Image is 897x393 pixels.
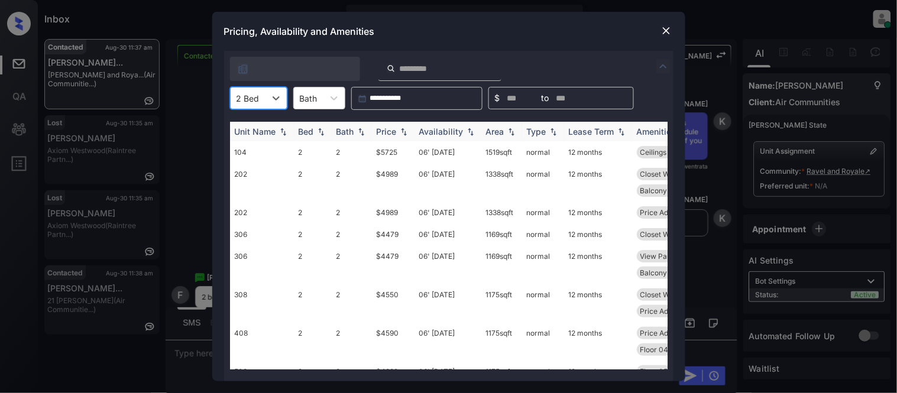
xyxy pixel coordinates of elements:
[640,208,701,217] span: Price Adjustmen...
[332,202,372,223] td: 2
[230,163,294,202] td: 202
[640,367,668,376] span: Floor 05
[564,202,632,223] td: 12 months
[640,186,697,195] span: Balcony Medium
[332,284,372,322] td: 2
[230,141,294,163] td: 104
[522,202,564,223] td: normal
[372,163,415,202] td: $4989
[230,322,294,360] td: 408
[372,141,415,163] td: $5725
[506,128,517,136] img: sorting
[564,245,632,284] td: 12 months
[564,322,632,360] td: 12 months
[522,284,564,322] td: normal
[640,230,689,239] span: Closet Walk-In
[294,284,332,322] td: 2
[640,345,669,354] span: Floor 04
[415,245,481,284] td: 06' [DATE]
[294,141,332,163] td: 2
[637,126,676,137] div: Amenities
[522,245,564,284] td: normal
[564,284,632,322] td: 12 months
[527,126,546,137] div: Type
[294,322,332,360] td: 2
[332,163,372,202] td: 2
[230,245,294,284] td: 306
[564,223,632,245] td: 12 months
[332,245,372,284] td: 2
[522,223,564,245] td: normal
[237,63,249,75] img: icon-zuma
[522,141,564,163] td: normal
[415,322,481,360] td: 06' [DATE]
[465,128,477,136] img: sorting
[415,223,481,245] td: 06' [DATE]
[277,128,289,136] img: sorting
[656,59,671,73] img: icon-zuma
[564,163,632,202] td: 12 months
[332,223,372,245] td: 2
[230,202,294,223] td: 202
[481,322,522,360] td: 1175 sqft
[542,92,549,105] span: to
[415,284,481,322] td: 06' [DATE]
[372,245,415,284] td: $4479
[230,223,294,245] td: 306
[372,223,415,245] td: $4479
[230,284,294,322] td: 308
[486,126,504,137] div: Area
[522,322,564,360] td: normal
[481,223,522,245] td: 1169 sqft
[522,163,564,202] td: normal
[294,223,332,245] td: 2
[332,141,372,163] td: 2
[569,126,614,137] div: Lease Term
[495,92,500,105] span: $
[640,290,689,299] span: Closet Walk-In
[415,141,481,163] td: 06' [DATE]
[640,148,684,157] span: Ceilings High
[372,202,415,223] td: $4989
[419,126,464,137] div: Availability
[332,322,372,360] td: 2
[415,202,481,223] td: 06' [DATE]
[336,126,354,137] div: Bath
[640,307,701,316] span: Price Adjustmen...
[415,163,481,202] td: 06' [DATE]
[372,322,415,360] td: $4590
[372,284,415,322] td: $4550
[387,63,396,74] img: icon-zuma
[564,141,632,163] td: 12 months
[481,163,522,202] td: 1338 sqft
[235,126,276,137] div: Unit Name
[481,141,522,163] td: 1519 sqft
[294,245,332,284] td: 2
[481,245,522,284] td: 1169 sqft
[640,170,689,178] span: Closet Walk-In
[640,268,697,277] span: Balcony Medium
[640,252,675,261] span: View Park
[481,202,522,223] td: 1338 sqft
[398,128,410,136] img: sorting
[294,202,332,223] td: 2
[377,126,397,137] div: Price
[315,128,327,136] img: sorting
[660,25,672,37] img: close
[294,163,332,202] td: 2
[212,12,685,51] div: Pricing, Availability and Amenities
[616,128,627,136] img: sorting
[481,284,522,322] td: 1175 sqft
[640,329,701,337] span: Price Adjustmen...
[299,126,314,137] div: Bed
[355,128,367,136] img: sorting
[548,128,559,136] img: sorting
